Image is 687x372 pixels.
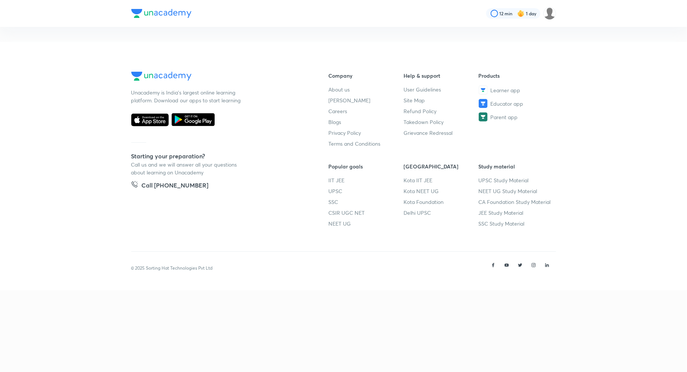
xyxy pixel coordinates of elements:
span: Learner app [491,86,521,94]
a: Terms and Conditions [329,140,404,148]
h5: Starting your preparation? [131,152,305,161]
a: Site Map [404,96,479,104]
a: IIT JEE [329,176,404,184]
span: Educator app [491,100,524,108]
a: Blogs [329,118,404,126]
img: Educator app [479,99,488,108]
a: Educator app [479,99,554,108]
a: NEET UG [329,220,404,227]
span: Parent app [491,113,518,121]
h6: [GEOGRAPHIC_DATA] [404,162,479,170]
p: © 2025 Sorting Hat Technologies Pvt Ltd [131,265,213,272]
h6: Help & support [404,72,479,80]
a: UPSC [329,187,404,195]
a: Company Logo [131,72,305,83]
a: CA Foundation Study Material [479,198,554,206]
a: SSC Study Material [479,220,554,227]
a: [PERSON_NAME] [329,96,404,104]
a: Grievance Redressal [404,129,479,137]
a: SSC [329,198,404,206]
a: Privacy Policy [329,129,404,137]
h5: Call [PHONE_NUMBER] [142,181,209,191]
a: About us [329,86,404,93]
img: Parent app [479,112,488,121]
span: Careers [329,107,347,115]
p: Call us and we will answer all your questions about learning on Unacademy [131,161,243,176]
img: Learner app [479,86,488,94]
img: Company Logo [131,72,191,81]
a: Delhi UPSC [404,209,479,217]
p: Unacademy is India’s largest online learning platform. Download our apps to start learning [131,89,243,104]
a: Careers [329,107,404,115]
a: Refund Policy [404,107,479,115]
a: Call [PHONE_NUMBER] [131,181,209,191]
a: Kota IIT JEE [404,176,479,184]
img: streak [517,10,525,17]
a: Parent app [479,112,554,121]
a: JEE Study Material [479,209,554,217]
a: CSIR UGC NET [329,209,404,217]
a: Learner app [479,86,554,94]
h6: Company [329,72,404,80]
img: Siddharth Mitra [543,7,556,20]
a: User Guidelines [404,86,479,93]
h6: Study material [479,162,554,170]
img: Company Logo [131,9,191,18]
a: Kota Foundation [404,198,479,206]
a: Kota NEET UG [404,187,479,195]
a: UPSC Study Material [479,176,554,184]
h6: Popular goals [329,162,404,170]
a: Takedown Policy [404,118,479,126]
h6: Products [479,72,554,80]
a: NEET UG Study Material [479,187,554,195]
